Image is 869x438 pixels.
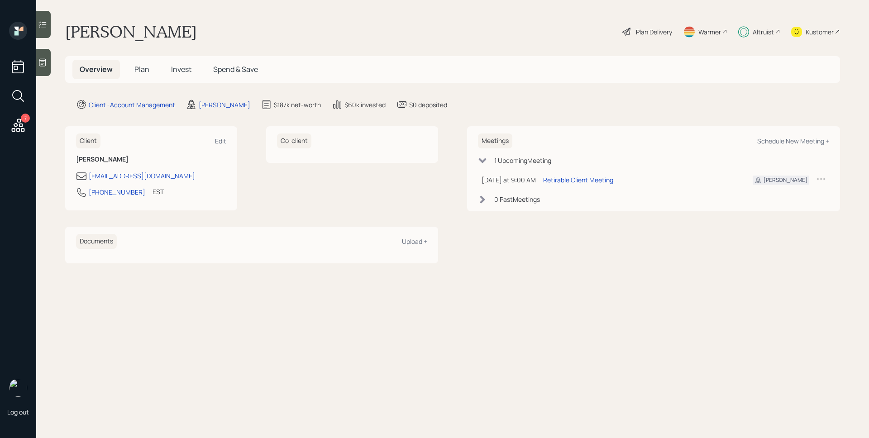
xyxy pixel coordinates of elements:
span: Spend & Save [213,64,258,74]
div: $187k net-worth [274,100,321,109]
div: Schedule New Meeting + [757,137,829,145]
div: $0 deposited [409,100,447,109]
div: 7 [21,114,30,123]
div: Upload + [402,237,427,246]
div: [PERSON_NAME] [199,100,250,109]
h1: [PERSON_NAME] [65,22,197,42]
span: Plan [134,64,149,74]
div: Warmer [698,27,721,37]
div: 1 Upcoming Meeting [494,156,551,165]
h6: [PERSON_NAME] [76,156,226,163]
div: EST [153,187,164,196]
div: [DATE] at 9:00 AM [482,175,536,185]
div: [PHONE_NUMBER] [89,187,145,197]
div: $60k invested [344,100,386,109]
div: Altruist [753,27,774,37]
h6: Documents [76,234,117,249]
div: Edit [215,137,226,145]
h6: Client [76,133,100,148]
div: Client · Account Management [89,100,175,109]
div: [EMAIL_ADDRESS][DOMAIN_NAME] [89,171,195,181]
h6: Co-client [277,133,311,148]
div: 0 Past Meeting s [494,195,540,204]
div: Log out [7,408,29,416]
span: Invest [171,64,191,74]
div: Plan Delivery [636,27,672,37]
h6: Meetings [478,133,512,148]
img: james-distasi-headshot.png [9,379,27,397]
span: Overview [80,64,113,74]
div: Retirable Client Meeting [543,175,613,185]
div: Kustomer [806,27,834,37]
div: [PERSON_NAME] [764,176,807,184]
